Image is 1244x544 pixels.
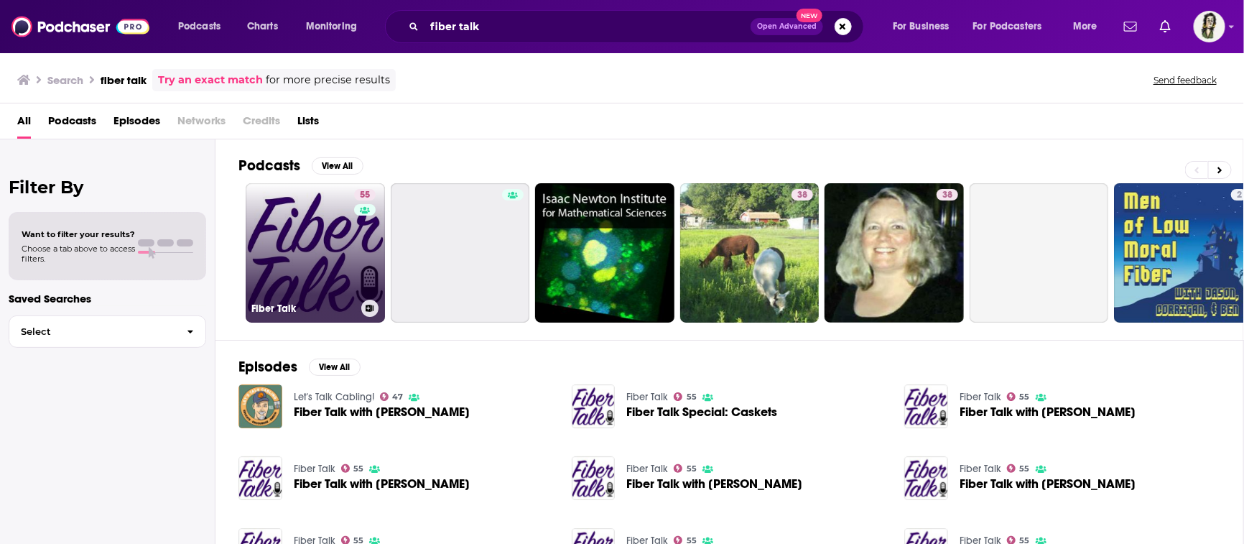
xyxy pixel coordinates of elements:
[168,15,239,38] button: open menu
[973,17,1042,37] span: For Podcasters
[1020,466,1030,472] span: 55
[751,18,823,35] button: Open AdvancedNew
[904,384,948,428] img: Fiber Talk with Misty Pursel
[960,406,1136,418] a: Fiber Talk with Misty Pursel
[424,15,751,38] input: Search podcasts, credits, & more...
[22,229,135,239] span: Want to filter your results?
[960,478,1136,490] span: Fiber Talk with [PERSON_NAME]
[1154,14,1176,39] a: Show notifications dropdown
[238,358,361,376] a: EpisodesView All
[238,358,297,376] h2: Episodes
[243,109,280,139] span: Credits
[354,189,376,200] a: 55
[238,15,287,38] a: Charts
[626,391,668,403] a: Fiber Talk
[238,157,363,175] a: PodcastsView All
[17,109,31,139] a: All
[1073,17,1097,37] span: More
[572,456,616,500] img: Fiber Talk with Arlene Cohen
[309,359,361,376] button: View All
[825,183,964,323] a: 38
[757,23,817,30] span: Open Advanced
[48,109,96,139] a: Podcasts
[22,244,135,264] span: Choose a tab above to access filters.
[294,406,470,418] span: Fiber Talk with [PERSON_NAME]
[674,392,697,401] a: 55
[101,73,147,87] h3: fiber talk
[312,157,363,175] button: View All
[942,188,952,203] span: 38
[964,15,1063,38] button: open menu
[238,384,282,428] img: Fiber Talk with Senko
[360,188,370,203] span: 55
[294,406,470,418] a: Fiber Talk with Senko
[687,394,697,400] span: 55
[306,17,357,37] span: Monitoring
[960,478,1136,490] a: Fiber Talk with Mary Corbet
[9,292,206,305] p: Saved Searches
[238,157,300,175] h2: Podcasts
[893,17,950,37] span: For Business
[960,406,1136,418] span: Fiber Talk with [PERSON_NAME]
[251,303,356,315] h3: Fiber Talk
[1118,14,1143,39] a: Show notifications dropdown
[960,463,1001,475] a: Fiber Talk
[247,17,278,37] span: Charts
[47,73,83,87] h3: Search
[937,189,958,200] a: 38
[1020,394,1030,400] span: 55
[626,406,777,418] a: Fiber Talk Special: Caskets
[792,189,813,200] a: 38
[238,456,282,500] img: Fiber Talk with Tanya Brockmeyer
[797,188,807,203] span: 38
[399,10,878,43] div: Search podcasts, credits, & more...
[626,478,802,490] a: Fiber Talk with Arlene Cohen
[296,15,376,38] button: open menu
[294,391,374,403] a: Let's Talk Cabling!
[1007,392,1030,401] a: 55
[904,456,948,500] img: Fiber Talk with Mary Corbet
[1063,15,1115,38] button: open menu
[266,72,390,88] span: for more precise results
[294,478,470,490] span: Fiber Talk with [PERSON_NAME]
[687,466,697,472] span: 55
[11,13,149,40] img: Podchaser - Follow, Share and Rate Podcasts
[1194,11,1225,42] span: Logged in as poppyhat
[178,17,221,37] span: Podcasts
[392,394,403,400] span: 47
[294,463,335,475] a: Fiber Talk
[246,183,385,323] a: 55Fiber Talk
[1020,538,1030,544] span: 55
[626,478,802,490] span: Fiber Talk with [PERSON_NAME]
[341,464,364,473] a: 55
[680,183,820,323] a: 38
[177,109,226,139] span: Networks
[883,15,967,38] button: open menu
[297,109,319,139] a: Lists
[687,538,697,544] span: 55
[1194,11,1225,42] button: Show profile menu
[380,392,404,401] a: 47
[960,391,1001,403] a: Fiber Talk
[9,327,175,336] span: Select
[113,109,160,139] a: Episodes
[294,478,470,490] a: Fiber Talk with Tanya Brockmeyer
[9,315,206,348] button: Select
[158,72,263,88] a: Try an exact match
[1237,188,1242,203] span: 2
[626,463,668,475] a: Fiber Talk
[1194,11,1225,42] img: User Profile
[797,9,822,22] span: New
[353,538,363,544] span: 55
